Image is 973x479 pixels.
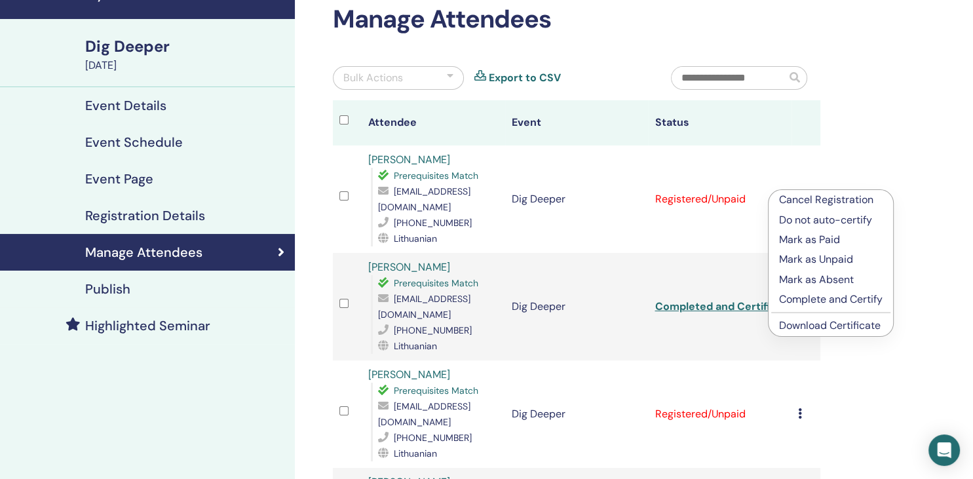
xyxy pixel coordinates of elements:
a: Completed and Certified [655,299,782,313]
h4: Event Page [85,171,153,187]
td: Dig Deeper [505,145,649,253]
th: Status [648,100,792,145]
p: Mark as Paid [779,232,883,248]
h4: Highlighted Seminar [85,318,210,334]
span: [PHONE_NUMBER] [394,324,472,336]
td: Dig Deeper [505,253,649,360]
h2: Manage Attendees [333,5,820,35]
div: Bulk Actions [343,70,403,86]
span: Lithuanian [394,448,437,459]
span: Prerequisites Match [394,170,478,182]
h4: Event Details [85,98,166,113]
h4: Manage Attendees [85,244,202,260]
a: [PERSON_NAME] [368,260,450,274]
div: Dig Deeper [85,35,287,58]
th: Attendee [362,100,505,145]
a: [PERSON_NAME] [368,153,450,166]
h4: Publish [85,281,130,297]
p: Complete and Certify [779,292,883,307]
span: Prerequisites Match [394,277,478,289]
a: Dig Deeper[DATE] [77,35,295,73]
a: Download Certificate [779,318,881,332]
span: [PHONE_NUMBER] [394,217,472,229]
span: [PHONE_NUMBER] [394,432,472,444]
p: Mark as Absent [779,272,883,288]
p: Mark as Unpaid [779,252,883,267]
span: Lithuanian [394,233,437,244]
div: Open Intercom Messenger [928,434,960,466]
span: [EMAIL_ADDRESS][DOMAIN_NAME] [378,400,470,428]
td: Dig Deeper [505,360,649,468]
div: [DATE] [85,58,287,73]
p: Cancel Registration [779,192,883,208]
a: [PERSON_NAME] [368,368,450,381]
span: Lithuanian [394,340,437,352]
p: Do not auto-certify [779,212,883,228]
a: Export to CSV [489,70,561,86]
h4: Event Schedule [85,134,183,150]
span: Prerequisites Match [394,385,478,396]
span: [EMAIL_ADDRESS][DOMAIN_NAME] [378,293,470,320]
h4: Registration Details [85,208,205,223]
th: Event [505,100,649,145]
span: [EMAIL_ADDRESS][DOMAIN_NAME] [378,185,470,213]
